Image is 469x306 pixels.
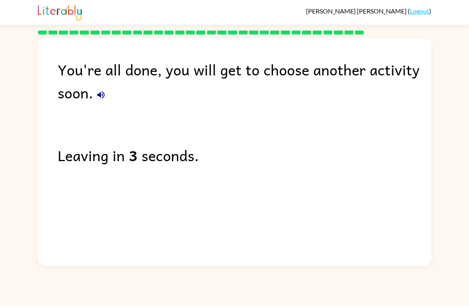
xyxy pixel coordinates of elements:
span: [PERSON_NAME] [PERSON_NAME] [306,7,408,15]
b: 3 [129,144,138,167]
img: Literably [38,3,82,21]
div: Leaving in seconds. [58,144,431,167]
div: ( ) [306,7,431,15]
div: You're all done, you will get to choose another activity soon. [58,58,431,104]
a: Logout [410,7,429,15]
